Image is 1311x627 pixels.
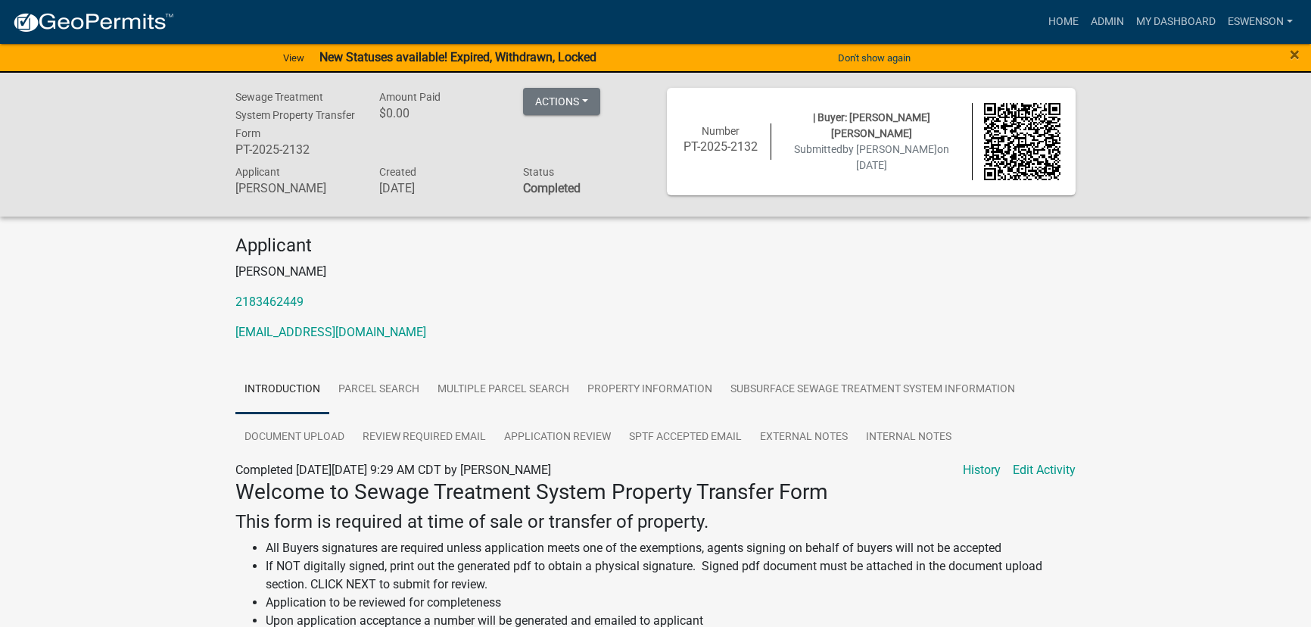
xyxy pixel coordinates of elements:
a: Admin [1085,8,1130,36]
span: Status [523,166,554,178]
h6: PT-2025-2132 [235,142,357,157]
strong: Completed [523,181,581,195]
a: Parcel search [329,366,428,414]
span: Applicant [235,166,280,178]
span: Number [702,125,740,137]
span: | Buyer: [PERSON_NAME] [PERSON_NAME] [813,111,930,139]
a: View [277,45,310,70]
button: Actions [523,88,600,115]
span: × [1290,44,1300,65]
li: Application to be reviewed for completeness [266,594,1076,612]
a: Property Information [578,366,721,414]
span: Completed [DATE][DATE] 9:29 AM CDT by [PERSON_NAME] [235,463,551,477]
h6: [DATE] [379,181,500,195]
a: Introduction [235,366,329,414]
button: Close [1290,45,1300,64]
img: QR code [984,103,1061,180]
h3: Welcome to Sewage Treatment System Property Transfer Form [235,479,1076,505]
a: Multiple Parcel Search [428,366,578,414]
a: Edit Activity [1013,461,1076,479]
a: History [963,461,1001,479]
a: Home [1042,8,1085,36]
a: SPTF Accepted Email [620,413,751,462]
a: eswenson [1222,8,1299,36]
a: Review Required Email [353,413,495,462]
a: 2183462449 [235,295,304,309]
li: All Buyers signatures are required unless application meets one of the exemptions, agents signing... [266,539,1076,557]
span: Sewage Treatment System Property Transfer Form [235,91,355,139]
a: Internal Notes [857,413,961,462]
button: Don't show again [832,45,917,70]
h6: $0.00 [379,106,500,120]
span: by [PERSON_NAME] [842,143,937,155]
span: Amount Paid [379,91,441,103]
h6: PT-2025-2132 [682,139,759,154]
span: Created [379,166,416,178]
strong: New Statuses available! Expired, Withdrawn, Locked [319,50,596,64]
h4: This form is required at time of sale or transfer of property. [235,511,1076,533]
a: External Notes [751,413,857,462]
a: [EMAIL_ADDRESS][DOMAIN_NAME] [235,325,426,339]
a: Application Review [495,413,620,462]
li: If NOT digitally signed, print out the generated pdf to obtain a physical signature. Signed pdf d... [266,557,1076,594]
a: My Dashboard [1130,8,1222,36]
span: Submitted on [DATE] [794,143,949,171]
a: Subsurface Sewage Treatment System Information [721,366,1024,414]
h6: [PERSON_NAME] [235,181,357,195]
a: Document Upload [235,413,353,462]
p: [PERSON_NAME] [235,263,1076,281]
h4: Applicant [235,235,1076,257]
